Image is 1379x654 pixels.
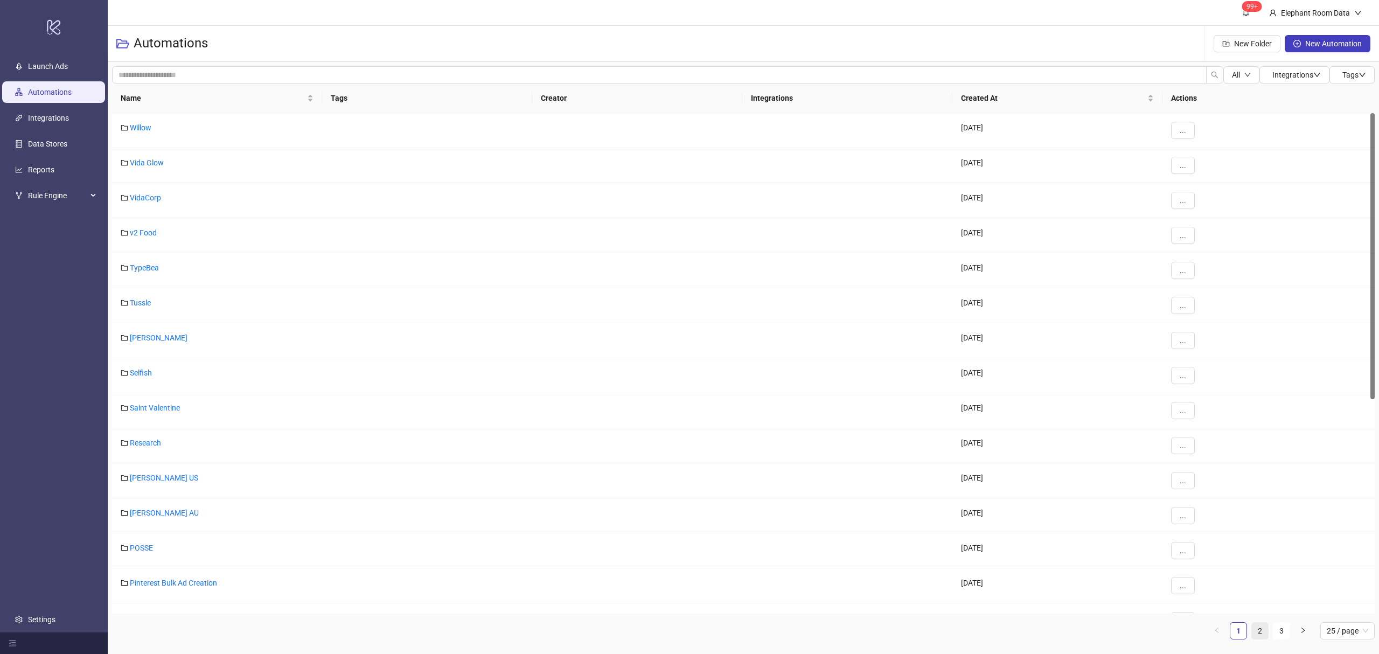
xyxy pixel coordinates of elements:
a: Selfish [130,368,152,377]
span: Rule Engine [28,185,87,206]
a: Saint Valentine [130,403,180,412]
sup: 1584 [1242,1,1262,12]
span: ... [1180,336,1186,345]
button: left [1208,622,1225,639]
div: [DATE] [952,113,1162,148]
span: 25 / page [1327,623,1368,639]
span: down [1354,9,1362,17]
th: Tags [322,84,532,113]
span: folder [121,264,128,272]
span: down [1313,71,1321,79]
button: ... [1171,507,1195,524]
div: [DATE] [952,183,1162,218]
li: 1 [1230,622,1247,639]
span: ... [1180,546,1186,555]
span: ... [1180,371,1186,380]
button: ... [1171,227,1195,244]
div: [DATE] [952,288,1162,323]
button: ... [1171,262,1195,279]
span: folder [121,439,128,447]
span: Created At [961,92,1145,104]
span: folder [121,194,128,201]
span: bell [1242,9,1250,16]
button: ... [1171,367,1195,384]
th: Creator [532,84,742,113]
th: Created At [952,84,1162,113]
h3: Automations [134,35,208,52]
span: folder [121,334,128,342]
button: ... [1171,192,1195,209]
span: folder [121,299,128,307]
span: menu-fold [9,639,16,647]
span: All [1232,71,1240,79]
span: New Folder [1234,39,1272,48]
span: ... [1180,301,1186,310]
span: folder [121,369,128,377]
div: [DATE] [952,463,1162,498]
span: folder [121,579,128,587]
div: [DATE] [952,393,1162,428]
div: [DATE] [952,498,1162,533]
a: [PERSON_NAME] US [130,474,198,482]
a: POSSE [130,544,153,552]
span: folder [121,159,128,166]
a: Willow [130,123,151,132]
button: ... [1171,297,1195,314]
span: ... [1180,406,1186,415]
div: Elephant Room Data [1277,7,1354,19]
div: [DATE] [952,148,1162,183]
span: ... [1180,511,1186,520]
div: [DATE] [952,323,1162,358]
div: [DATE] [952,253,1162,288]
button: New Automation [1285,35,1370,52]
a: Integrations [28,114,69,122]
span: folder-open [116,37,129,50]
button: ... [1171,332,1195,349]
span: down [1359,71,1366,79]
div: Page Size [1320,622,1375,639]
div: [DATE] [952,603,1162,638]
span: ... [1180,126,1186,135]
div: [DATE] [952,428,1162,463]
span: ... [1180,161,1186,170]
button: ... [1171,472,1195,489]
span: ... [1180,476,1186,485]
a: Data Stores [28,140,67,148]
th: Actions [1162,84,1375,113]
button: Integrationsdown [1259,66,1329,84]
a: [PERSON_NAME] AU [130,509,199,517]
span: ... [1180,441,1186,450]
li: Previous Page [1208,622,1225,639]
li: Next Page [1294,622,1312,639]
a: Tussle [130,298,151,307]
span: folder [121,229,128,236]
span: ... [1180,266,1186,275]
span: plus-circle [1293,40,1301,47]
span: user [1269,9,1277,17]
button: ... [1171,402,1195,419]
div: [DATE] [952,218,1162,253]
a: TypeBea [130,263,159,272]
button: ... [1171,542,1195,559]
span: Tags [1342,71,1366,79]
span: New Automation [1305,39,1362,48]
span: Name [121,92,305,104]
div: [DATE] [952,568,1162,603]
a: Vida Glow [130,158,164,167]
a: 2 [1252,623,1268,639]
span: folder [121,509,128,517]
span: folder [121,124,128,131]
span: left [1214,627,1220,634]
span: folder [121,404,128,412]
span: Integrations [1272,71,1321,79]
a: [PERSON_NAME] [130,333,187,342]
div: [DATE] [952,533,1162,568]
button: ... [1171,577,1195,594]
a: Pinterest Bulk Ad Creation [130,579,217,587]
span: ... [1180,581,1186,590]
a: Automations [28,88,72,96]
a: 3 [1273,623,1290,639]
a: Reports [28,165,54,174]
a: v2 Food [130,228,157,237]
li: 3 [1273,622,1290,639]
